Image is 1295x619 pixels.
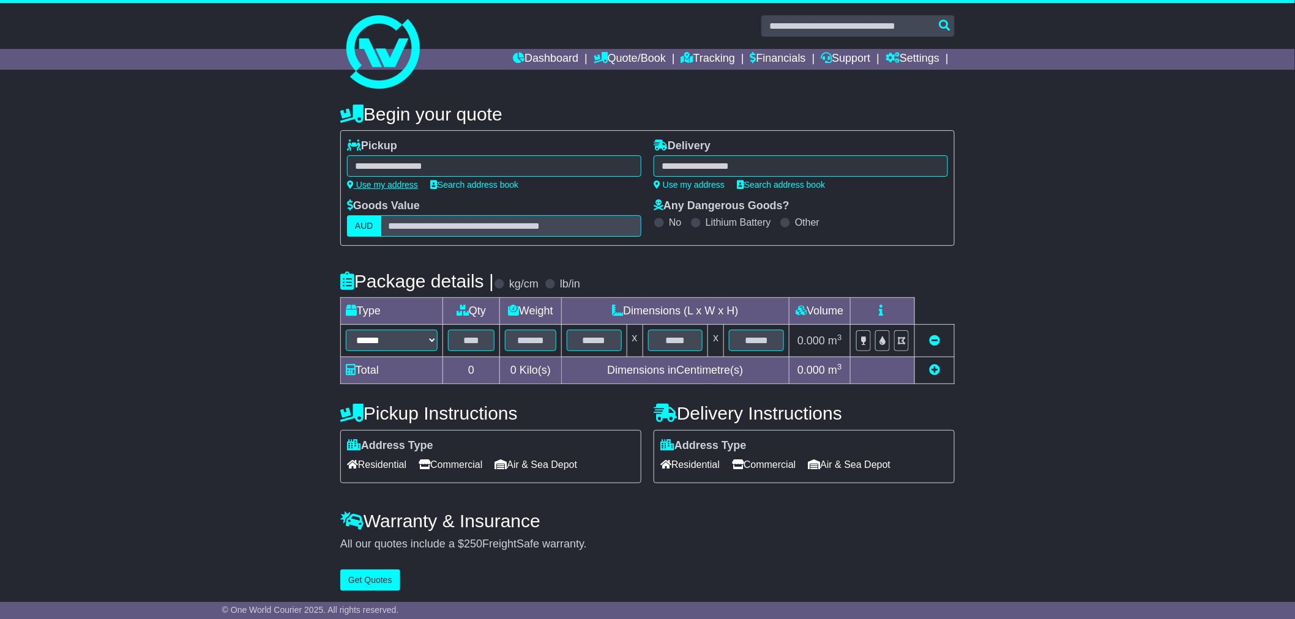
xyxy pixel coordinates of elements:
[341,357,443,384] td: Total
[495,455,578,474] span: Air & Sea Depot
[347,215,381,237] label: AUD
[795,217,819,228] label: Other
[627,325,643,357] td: x
[340,104,955,124] h4: Begin your quote
[347,455,406,474] span: Residential
[222,605,399,615] span: © One World Courier 2025. All rights reserved.
[808,455,891,474] span: Air & Sea Depot
[837,362,842,371] sup: 3
[821,49,871,70] a: Support
[706,217,771,228] label: Lithium Battery
[654,403,955,423] h4: Delivery Instructions
[340,403,641,423] h4: Pickup Instructions
[660,455,720,474] span: Residential
[340,569,400,591] button: Get Quotes
[443,298,500,325] td: Qty
[828,335,842,347] span: m
[660,439,747,453] label: Address Type
[837,333,842,342] sup: 3
[681,49,735,70] a: Tracking
[669,217,681,228] label: No
[654,199,789,213] label: Any Dangerous Goods?
[560,278,580,291] label: lb/in
[419,455,482,474] span: Commercial
[340,271,494,291] h4: Package details |
[464,538,482,550] span: 250
[797,335,825,347] span: 0.000
[886,49,939,70] a: Settings
[594,49,666,70] a: Quote/Book
[750,49,806,70] a: Financials
[509,278,539,291] label: kg/cm
[430,180,518,190] a: Search address book
[929,335,940,347] a: Remove this item
[510,364,517,376] span: 0
[340,538,955,551] div: All our quotes include a $ FreightSafe warranty.
[929,364,940,376] a: Add new item
[654,180,725,190] a: Use my address
[347,180,418,190] a: Use my address
[500,298,562,325] td: Weight
[828,364,842,376] span: m
[443,357,500,384] td: 0
[347,139,397,153] label: Pickup
[340,511,955,531] h4: Warranty & Insurance
[789,298,850,325] td: Volume
[797,364,825,376] span: 0.000
[347,439,433,453] label: Address Type
[341,298,443,325] td: Type
[708,325,724,357] td: x
[737,180,825,190] a: Search address book
[561,298,789,325] td: Dimensions (L x W x H)
[500,357,562,384] td: Kilo(s)
[347,199,420,213] label: Goods Value
[654,139,711,153] label: Delivery
[732,455,796,474] span: Commercial
[561,357,789,384] td: Dimensions in Centimetre(s)
[513,49,578,70] a: Dashboard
